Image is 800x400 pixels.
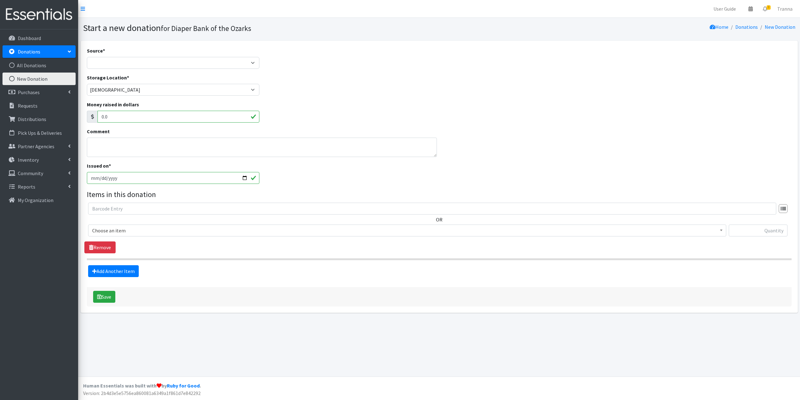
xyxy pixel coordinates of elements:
[88,225,726,236] span: Choose an item
[93,291,115,303] button: Save
[2,154,76,166] a: Inventory
[18,89,40,95] p: Purchases
[103,48,105,54] abbr: required
[2,140,76,153] a: Partner Agencies
[83,390,201,396] span: Version: 2b4d3e5e5756ea860081a6349a1f861d7e842292
[18,157,39,163] p: Inventory
[765,24,795,30] a: New Donation
[87,74,129,81] label: Storage Location
[18,48,40,55] p: Donations
[18,116,46,122] p: Distributions
[2,99,76,112] a: Requests
[2,167,76,180] a: Community
[18,130,62,136] p: Pick Ups & Deliveries
[83,382,201,389] strong: Human Essentials was built with by .
[2,86,76,99] a: Purchases
[127,74,129,81] abbr: required
[18,103,37,109] p: Requests
[161,24,251,33] small: for Diaper Bank of the Ozarks
[735,24,758,30] a: Donations
[2,59,76,72] a: All Donations
[2,32,76,44] a: Dashboard
[436,216,442,223] label: OR
[710,24,728,30] a: Home
[18,143,54,149] p: Partner Agencies
[87,189,792,200] legend: Items in this donation
[92,226,722,235] span: Choose an item
[18,35,41,41] p: Dashboard
[88,265,139,277] a: Add Another Item
[2,45,76,58] a: Donations
[87,47,105,54] label: Source
[772,3,797,15] a: Tranna
[84,241,116,253] a: Remove
[758,3,772,15] a: 3
[88,203,776,215] input: Barcode Entry
[87,101,139,108] label: Money raised in dollars
[87,162,111,170] label: Issued on
[2,113,76,125] a: Distributions
[2,127,76,139] a: Pick Ups & Deliveries
[83,23,437,33] h1: Start a new donation
[2,180,76,193] a: Reports
[2,4,76,25] img: HumanEssentials
[18,184,35,190] p: Reports
[729,225,787,236] input: Quantity
[767,5,771,10] span: 3
[18,170,43,176] p: Community
[167,382,200,389] a: Ruby for Good
[708,3,741,15] a: User Guide
[2,73,76,85] a: New Donation
[109,163,111,169] abbr: required
[87,128,110,135] label: Comment
[18,197,53,203] p: My Organization
[2,194,76,206] a: My Organization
